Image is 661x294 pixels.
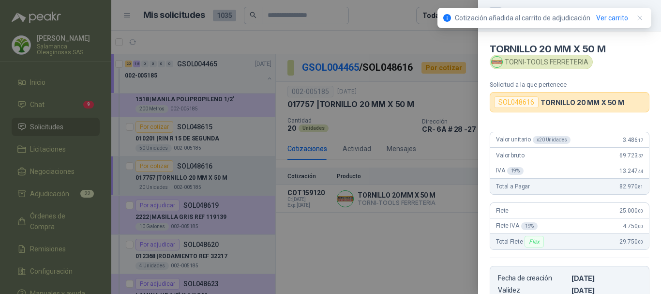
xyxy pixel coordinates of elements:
p: Cotización añadida al carrito de adjudicación [455,13,590,23]
span: 4.750 [623,223,643,230]
span: ,00 [637,239,643,245]
span: Valor unitario [496,136,571,144]
span: Total Flete [496,236,546,248]
span: ,00 [637,224,643,229]
span: 25.000 [619,207,643,214]
span: ,37 [637,153,643,158]
img: Company Logo [492,57,502,67]
div: Flex [525,236,543,248]
div: TORNI-TOOLS FERRETERIA [490,55,593,69]
span: 82.970 [619,183,643,190]
p: TORNILLO 20 MM X 50 M [541,98,624,107]
span: info-circle [443,14,451,22]
p: Fecha de creación [498,274,568,282]
span: 29.750 [619,238,643,245]
div: SOL048616 [494,96,539,108]
div: 19 % [507,167,524,175]
span: 69.723 [619,152,643,159]
span: IVA [496,167,524,175]
div: 19 % [521,222,538,230]
div: x 20 Unidades [533,136,571,144]
p: Solicitud a la que pertenece [490,81,649,88]
span: ,81 [637,184,643,189]
span: Valor bruto [496,152,524,159]
a: Ver carrito [596,13,628,23]
span: Flete IVA [496,222,538,230]
span: 13.247 [619,168,643,174]
span: Flete [496,207,509,214]
span: ,44 [637,169,643,174]
span: 3.486 [623,137,643,143]
span: Total a Pagar [496,183,530,190]
span: ,00 [637,208,643,214]
span: ,17 [637,138,643,143]
p: [DATE] [571,274,641,282]
h4: TORNILLO 20 MM X 50 M [490,43,649,55]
